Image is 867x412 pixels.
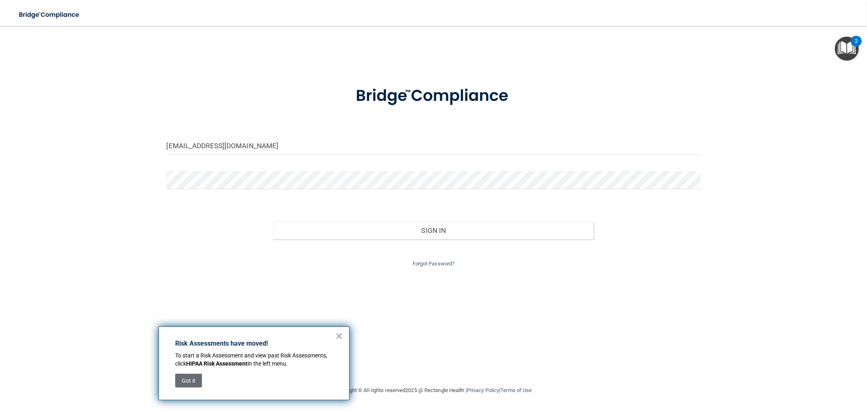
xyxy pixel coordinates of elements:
a: Privacy Policy [467,387,499,393]
input: Email [167,137,701,155]
button: Sign In [273,221,593,239]
button: Open Resource Center, 2 new notifications [835,37,859,61]
button: Got it [175,374,202,388]
img: bridge_compliance_login_screen.278c3ca4.svg [12,7,87,23]
a: Forgot Password? [413,261,455,267]
div: 2 [855,41,858,52]
strong: Risk Assessments have moved! [175,340,268,347]
div: Copyright © All rights reserved 2025 @ Rectangle Health | | [285,377,582,403]
iframe: Drift Widget Chat Controller [727,355,857,387]
span: in the left menu. [248,360,288,367]
strong: HIPAA Risk Assessment [186,360,248,367]
img: bridge_compliance_login_screen.278c3ca4.svg [339,75,528,117]
span: To start a Risk Assessment and view past Risk Assessments, click [175,352,328,367]
a: Terms of Use [500,387,532,393]
button: Close [335,329,343,342]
